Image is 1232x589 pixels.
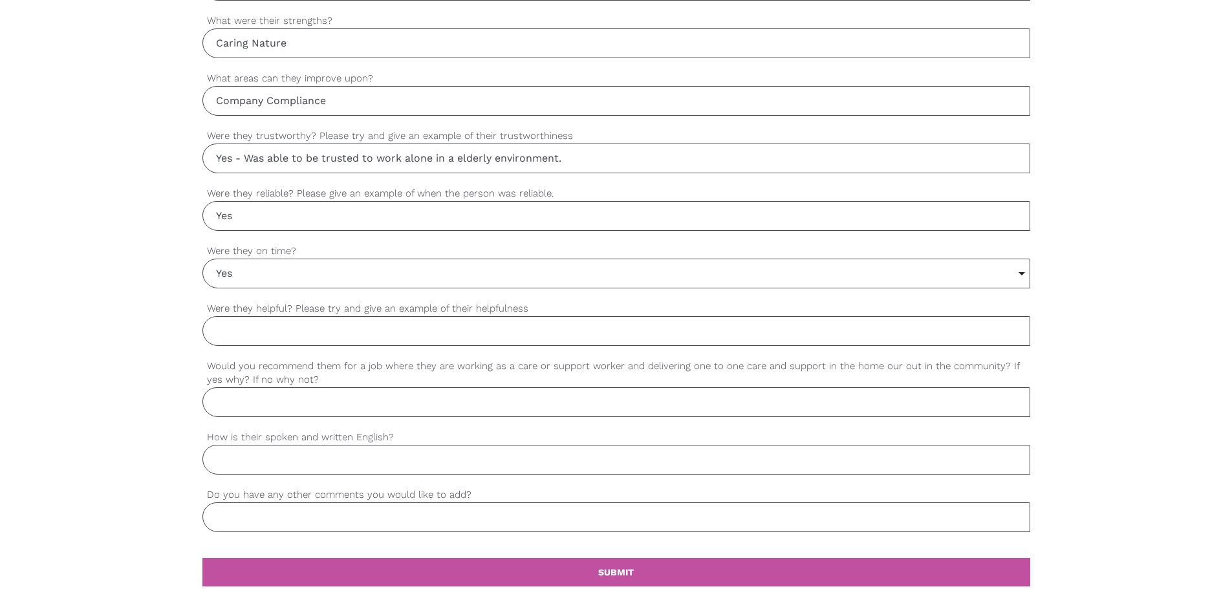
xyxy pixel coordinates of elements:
label: What areas can they improve upon? [202,71,1030,86]
label: Were they trustworthy? Please try and give an example of their trustworthiness [202,129,1030,144]
label: How is their spoken and written English? [202,430,1030,445]
b: SUBMIT [598,567,634,577]
label: Do you have any other comments you would like to add? [202,487,1030,502]
label: Would you recommend them for a job where they are working as a care or support worker and deliver... [202,359,1030,387]
label: Were they on time? [202,244,1030,259]
a: SUBMIT [202,558,1030,586]
label: Were they reliable? Please give an example of when the person was reliable. [202,186,1030,201]
label: Were they helpful? Please try and give an example of their helpfulness [202,301,1030,316]
label: What were their strengths? [202,14,1030,28]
